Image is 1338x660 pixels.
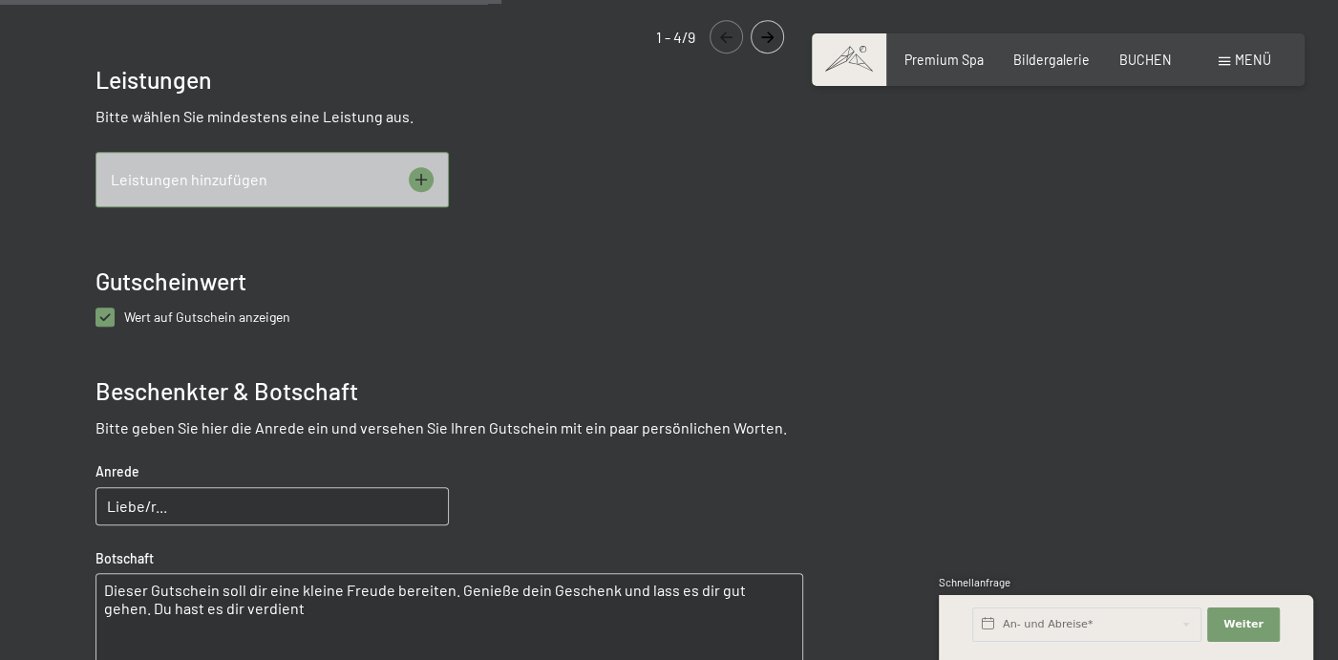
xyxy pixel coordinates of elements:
span: Weiter [1223,617,1264,632]
button: Weiter [1207,607,1280,642]
span: Menü [1235,52,1271,68]
span: Schnellanfrage [939,576,1010,588]
a: Bildergalerie [1013,52,1090,68]
a: BUCHEN [1119,52,1172,68]
a: Premium Spa [904,52,984,68]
